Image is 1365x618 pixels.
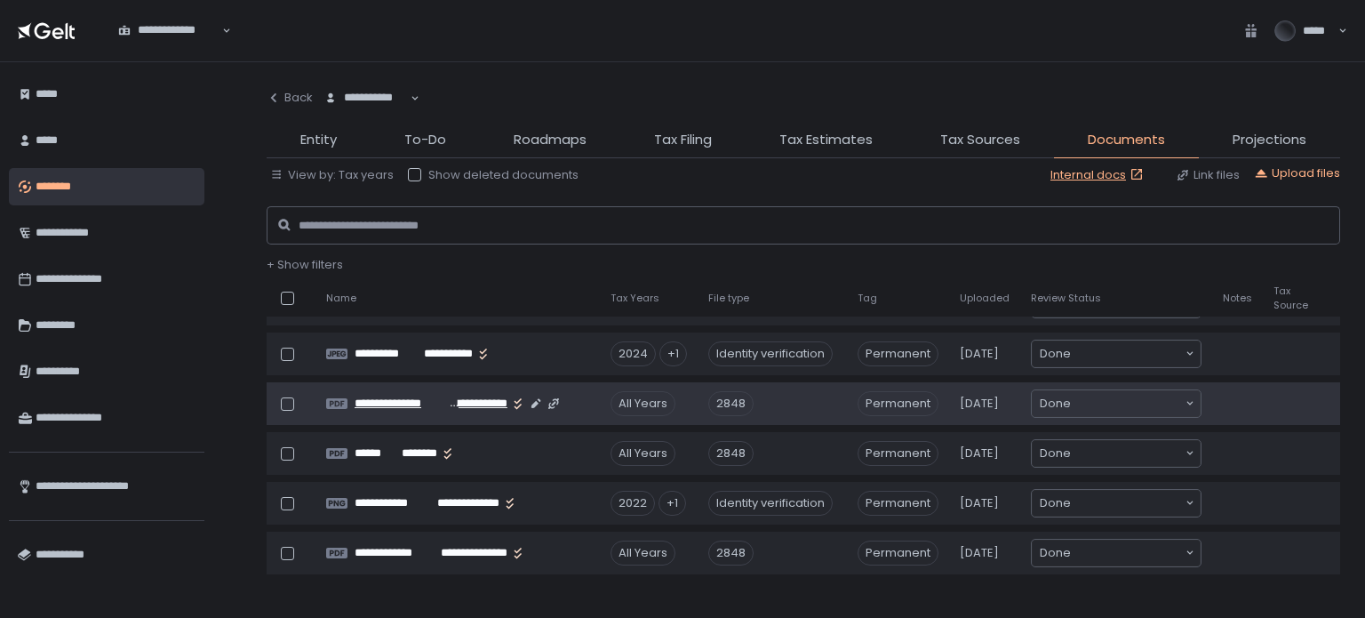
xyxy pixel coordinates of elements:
span: Notes [1223,292,1252,305]
input: Search for option [1071,494,1184,512]
span: Entity [300,130,337,150]
span: Roadmaps [514,130,587,150]
div: Search for option [1032,390,1201,417]
span: [DATE] [960,545,999,561]
div: Identity verification [708,341,833,366]
span: Tax Estimates [779,130,873,150]
span: [DATE] [960,396,999,412]
span: Done [1040,345,1071,363]
div: Search for option [1032,440,1201,467]
input: Search for option [118,38,220,56]
span: [DATE] [960,495,999,511]
span: Tag [858,292,877,305]
span: Tax Years [611,292,659,305]
div: Search for option [313,80,419,117]
span: + Show filters [267,256,343,273]
div: Back [267,90,313,106]
button: View by: Tax years [270,167,394,183]
span: Permanent [858,391,938,416]
div: +1 [659,341,687,366]
span: Permanent [858,541,938,566]
button: + Show filters [267,257,343,273]
span: File type [708,292,749,305]
span: Permanent [858,441,938,466]
button: Upload files [1254,165,1340,181]
span: Done [1040,544,1071,562]
div: 2848 [708,391,754,416]
input: Search for option [1071,445,1184,462]
span: Documents [1088,130,1165,150]
div: Search for option [1032,490,1201,517]
div: Search for option [107,12,231,50]
div: +1 [659,491,686,516]
span: Review Status [1031,292,1101,305]
span: [DATE] [960,346,999,362]
div: 2848 [708,441,754,466]
div: Identity verification [708,491,833,516]
span: Tax Source [1273,285,1308,311]
input: Search for option [1071,544,1184,562]
div: 2024 [611,341,656,366]
span: Permanent [858,491,938,516]
span: Uploaded [960,292,1010,305]
div: Search for option [1032,540,1201,566]
span: Done [1040,445,1071,462]
span: To-Do [404,130,446,150]
span: Permanent [858,341,938,366]
span: Projections [1233,130,1306,150]
button: Back [267,80,313,116]
div: 2022 [611,491,655,516]
div: Search for option [1032,341,1201,367]
span: Done [1040,494,1071,512]
span: Tax Filing [654,130,712,150]
span: Tax Sources [940,130,1020,150]
button: Link files [1176,167,1240,183]
input: Search for option [1071,395,1184,413]
span: Done [1040,395,1071,413]
a: Internal docs [1050,167,1147,183]
div: All Years [611,391,675,416]
div: All Years [611,441,675,466]
span: Name [326,292,356,305]
input: Search for option [1071,345,1184,363]
div: All Years [611,541,675,566]
span: [DATE] [960,445,999,461]
div: 2848 [708,541,754,566]
input: Search for option [324,106,409,124]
